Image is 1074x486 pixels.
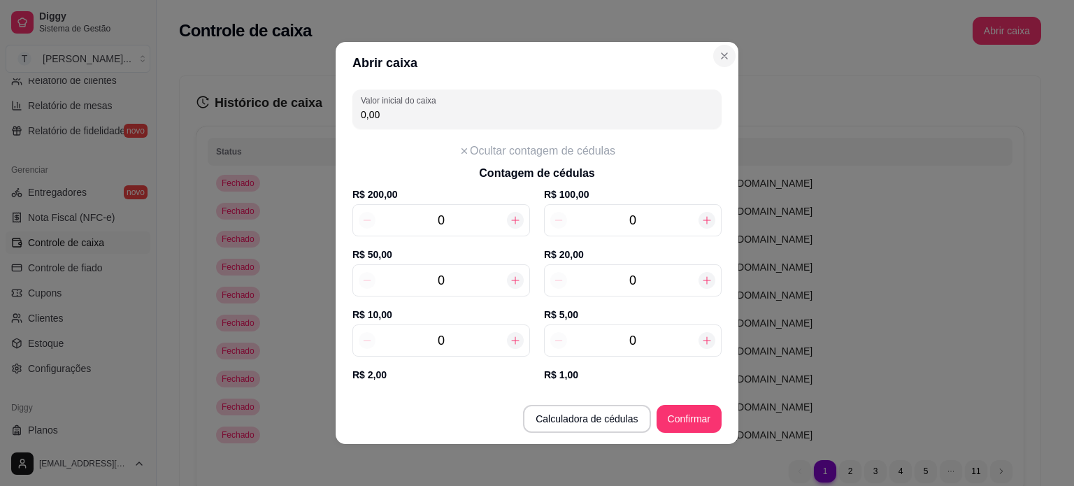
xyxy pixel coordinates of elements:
input: Valor inicial do caixa [361,108,713,122]
header: Abrir caixa [336,42,738,84]
h3: Contagem de cédulas [352,165,722,182]
label: Valor inicial do caixa [361,94,441,106]
label: R$ 100,00 [544,187,722,201]
button: Calculadora de cédulas [523,405,650,433]
label: R$ 10,00 [352,308,530,322]
button: Close [713,45,736,67]
label: R$ 5,00 [544,308,722,322]
label: R$ 20,00 [544,248,722,262]
label: R$ 200,00 [352,187,530,201]
p: Ocultar contagem de cédulas [470,143,615,159]
label: R$ 50,00 [352,248,530,262]
button: Confirmar [657,405,722,433]
label: R$ 1,00 [544,368,722,382]
label: R$ 2,00 [352,368,530,382]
